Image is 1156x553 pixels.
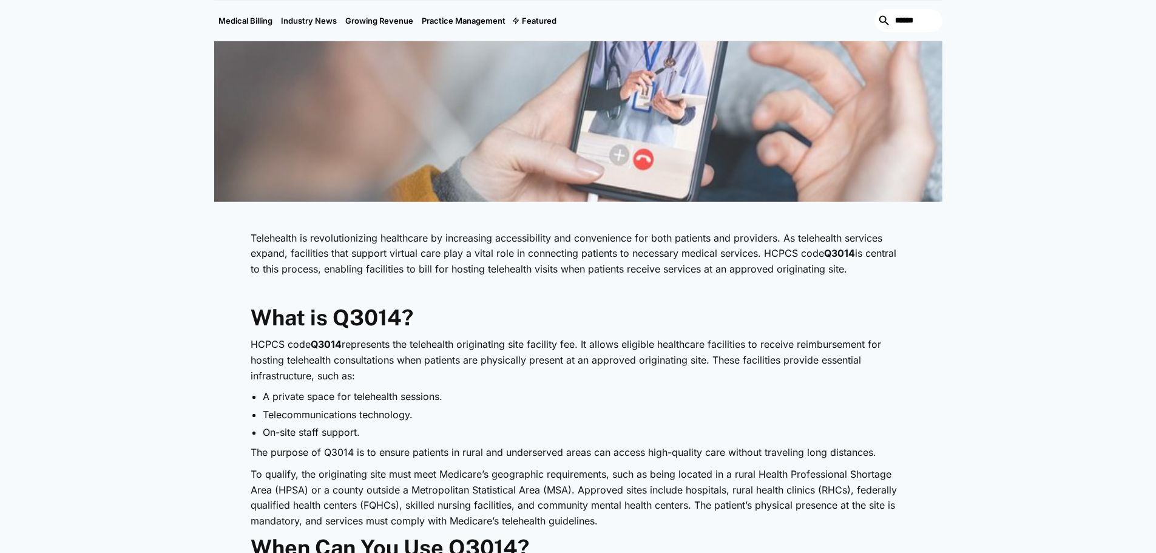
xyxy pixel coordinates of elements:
[341,1,417,41] a: Growing Revenue
[417,1,510,41] a: Practice Management
[214,1,277,41] a: Medical Billing
[510,1,561,41] div: Featured
[251,445,906,461] p: The purpose of Q3014 is to ensure patients in rural and underserved areas can access high-quality...
[251,305,413,330] strong: What is Q3014?
[263,390,906,403] li: A private space for telehealth sessions.
[277,1,341,41] a: Industry News
[251,337,906,384] p: HCPCS code represents the telehealth originating site facility fee. It allows eligible healthcare...
[824,247,855,259] strong: Q3014
[263,408,906,421] li: Telecommunications technology.
[263,426,906,439] li: On-site staff support.
[251,283,906,299] p: ‍
[311,338,342,350] strong: Q3014
[251,231,906,277] p: Telehealth is revolutionizing healthcare by increasing accessibility and convenience for both pat...
[251,467,906,529] p: To qualify, the originating site must meet Medicare’s geographic requirements, such as being loca...
[522,16,556,25] div: Featured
